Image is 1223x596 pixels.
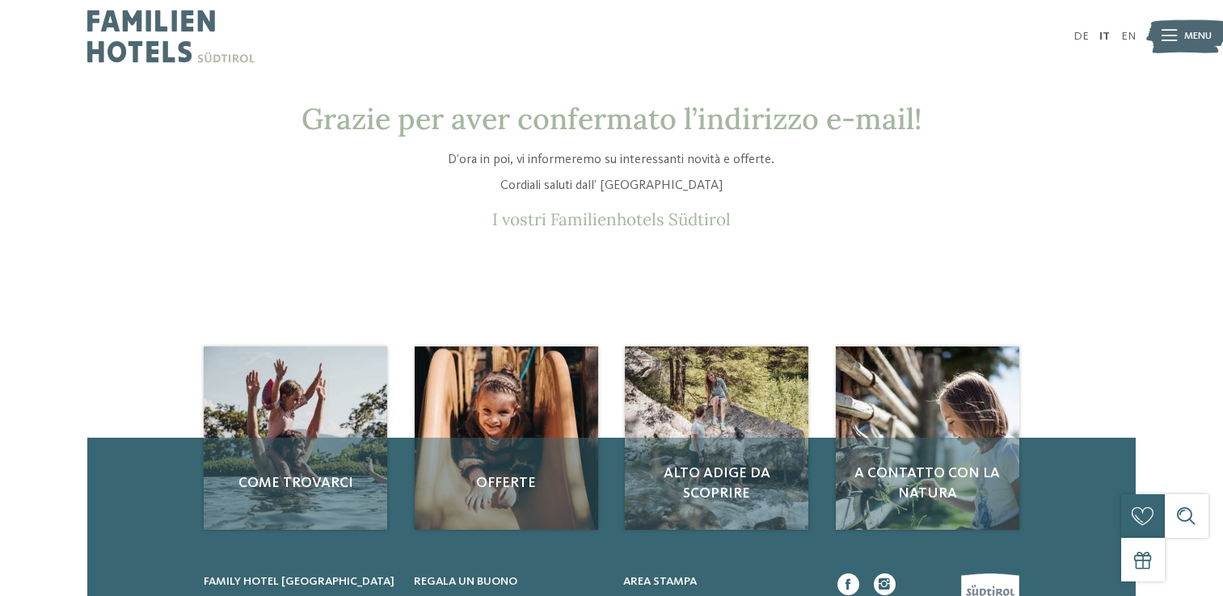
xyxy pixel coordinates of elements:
img: Confermazione e-mail [415,346,598,530]
span: A contatto con la natura [850,464,1005,504]
span: Family hotel [GEOGRAPHIC_DATA] [204,576,394,587]
p: Cordiali saluti dall’ [GEOGRAPHIC_DATA] [266,177,958,195]
span: Alto Adige da scoprire [639,464,794,504]
p: I vostri Familienhotels Südtirol [266,210,958,230]
span: Menu [1184,29,1212,44]
img: Confermazione e-mail [204,346,387,530]
a: DE [1073,31,1089,42]
img: Confermazione e-mail [836,346,1019,530]
a: Regala un buono [414,573,605,590]
a: Area stampa [623,573,815,590]
img: Confermazione e-mail [625,346,808,530]
a: IT [1099,31,1110,42]
a: Confermazione e-mail Alto Adige da scoprire [625,346,808,530]
a: Confermazione e-mail Come trovarci [204,346,387,530]
span: Grazie per aver confermato l’indirizzo e-mail! [302,100,921,137]
span: Come trovarci [218,473,373,493]
a: Confermazione e-mail Offerte [415,346,598,530]
span: Area stampa [623,576,697,587]
a: Confermazione e-mail A contatto con la natura [836,346,1019,530]
a: Family hotel [GEOGRAPHIC_DATA] [204,573,395,590]
p: D’ora in poi, vi informeremo su interessanti novità e offerte. [266,151,958,170]
span: Regala un buono [414,576,517,587]
span: Offerte [429,473,584,493]
a: EN [1121,31,1136,42]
